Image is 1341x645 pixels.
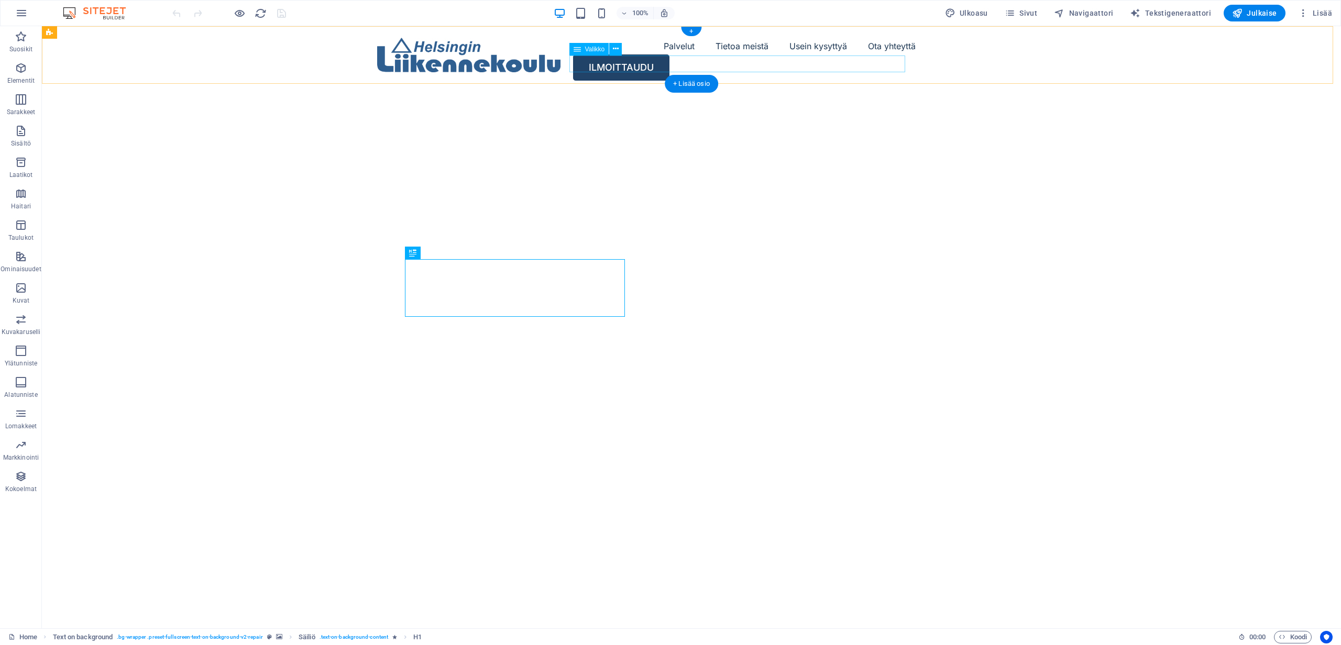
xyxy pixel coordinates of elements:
i: Koon muuttuessa säädä zoomaustaso automaattisesti sopimaan valittuun laitteeseen. [659,8,669,18]
button: Usercentrics [1320,631,1333,643]
button: Navigaattori [1050,5,1117,21]
p: Lomakkeet [5,422,37,430]
span: Napsauta valitaksesi. Kaksoisnapsauta muokataksesi [299,631,315,643]
span: . text-on-background-content [320,631,389,643]
h6: Istunnon aika [1238,631,1266,643]
button: Koodi [1274,631,1312,643]
div: + [681,27,701,36]
button: Julkaise [1224,5,1285,21]
p: Markkinointi [3,453,39,462]
nav: breadcrumb [53,631,422,643]
a: Napsauta peruuttaaksesi valinnan. Kaksoisnapsauta avataksesi Sivut [8,631,37,643]
span: Napsauta valitaksesi. Kaksoisnapsauta muokataksesi [413,631,422,643]
p: Sarakkeet [7,108,35,116]
button: reload [254,7,267,19]
p: Ylätunniste [5,359,37,368]
p: Elementit [7,76,35,85]
span: Koodi [1279,631,1307,643]
button: Napsauta tästä poistuaksesi esikatselutilasta ja jatkaaksesi muokkaamista [233,7,246,19]
span: 00 00 [1249,631,1266,643]
h6: 100% [632,7,649,19]
i: Elementti sisältää animaation [392,634,397,640]
img: Editor Logo [60,7,139,19]
p: Kokoelmat [5,485,37,493]
button: 100% [617,7,654,19]
span: Lisää [1298,8,1332,18]
span: Julkaise [1232,8,1277,18]
div: Ulkoasu (Ctrl+Alt+Y) [941,5,992,21]
i: Lataa sivu uudelleen [255,7,267,19]
button: Ulkoasu [941,5,992,21]
p: Ominaisuudet [1,265,41,273]
p: Alatunniste [4,391,37,399]
span: Napsauta valitaksesi. Kaksoisnapsauta muokataksesi [53,631,113,643]
p: Kuvakaruselli [2,328,40,336]
button: Sivut [1001,5,1041,21]
div: + Lisää osio [665,75,718,93]
span: Ulkoasu [945,8,988,18]
p: Sisältö [11,139,31,148]
p: Kuvat [13,296,30,305]
i: Tämä elementti on mukautettava esiasetus [267,634,272,640]
span: . bg-wrapper .preset-fullscreen-text-on-background-v2-repair [117,631,262,643]
i: Tämä elementti sisältää taustan [276,634,282,640]
button: Tekstigeneraattori [1126,5,1215,21]
p: Laatikot [9,171,33,179]
span: Tekstigeneraattori [1130,8,1211,18]
span: Sivut [1005,8,1037,18]
span: Valikko [585,46,605,52]
span: : [1257,633,1258,641]
p: Suosikit [9,45,32,53]
button: Lisää [1294,5,1336,21]
p: Taulukot [8,233,34,242]
span: Navigaattori [1054,8,1113,18]
p: Haitari [11,202,31,210]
